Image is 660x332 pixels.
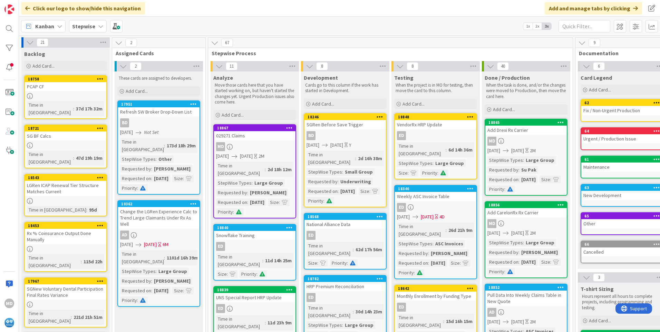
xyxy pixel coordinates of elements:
[214,225,295,231] div: 18840
[25,125,106,131] div: 18721
[485,137,567,146] div: MD
[304,113,387,207] a: 18246SGRen Before Save TriggerBD[DATE][DATE]YTime in [GEOGRAPHIC_DATA]:2d 16h 38mStepWise Types:S...
[317,259,318,267] span: :
[447,146,474,154] div: 6d 14h 36m
[397,169,408,177] div: Size
[304,120,386,129] div: SGRen Before Save Trigger
[73,105,74,113] span: :
[152,175,170,182] div: [DATE]
[338,187,339,195] span: :
[520,248,560,256] div: [PERSON_NAME]
[263,257,293,264] div: 11d 14h 25m
[487,239,523,246] div: StepWise Types
[28,126,106,131] div: 18721
[25,131,106,140] div: SG BF Calcs
[485,284,567,306] div: 18852Pull Data Into Weekly Claims Table in New Quote
[25,82,106,91] div: PCAP CF
[214,125,295,140] div: 18867029271 Claims
[214,142,295,151] div: MD
[504,268,505,275] span: :
[227,270,228,278] span: :
[394,113,477,179] a: 18848VendorRx HRP UpdateEDTime in [GEOGRAPHIC_DATA]:6d 14h 36mStepWise Types:Large GroupSize:Prio...
[304,214,386,220] div: 18568
[485,119,567,135] div: 18865Add Drexi Rx Carrier
[493,106,515,113] span: Add Card...
[163,241,168,248] div: 6M
[144,129,159,135] i: Not Set
[216,198,247,206] div: Requested on
[214,131,295,140] div: 029271 Claims
[25,125,106,140] div: 18721SG BF Calcs
[369,187,370,195] span: :
[120,267,156,275] div: StepWise Types
[28,279,106,284] div: 17967
[216,162,265,177] div: Time in [GEOGRAPHIC_DATA]
[152,165,192,173] div: [PERSON_NAME]
[25,175,106,181] div: 18543
[157,155,174,163] div: Other
[353,246,354,253] span: :
[248,189,288,196] div: [PERSON_NAME]
[74,105,104,113] div: 37d 17h 32m
[312,101,334,107] span: Add Card...
[32,63,55,69] span: Add Card...
[395,114,476,120] div: 18848
[308,214,386,219] div: 18568
[120,277,151,285] div: Requested by
[25,175,106,196] div: 18543LGRen ICAP Renewal Tier Structure Matches Current
[24,222,107,272] a: 18453Rx % Coinsurance Output Done ManuallyTime in [GEOGRAPHIC_DATA]:115d 22h
[397,203,406,212] div: ED
[487,258,518,266] div: Requested on
[347,259,348,267] span: :
[240,270,256,278] div: Priority
[434,159,466,167] div: Large Group
[395,203,476,212] div: ED
[24,75,107,119] a: 18758PCAP CFTime in [GEOGRAPHIC_DATA]:37d 17h 32m
[240,153,253,160] span: [DATE]
[157,267,189,275] div: Large Group
[183,175,184,182] span: :
[428,259,429,267] span: :
[520,176,537,183] div: [DATE]
[25,223,106,229] div: 18453
[304,214,386,229] div: 18568National Alliance Data
[394,185,477,279] a: 18340Weekly ASC Invoice TableED[DATE][DATE]4DTime in [GEOGRAPHIC_DATA]:26d 21h 9mStepWise Types:A...
[216,179,252,187] div: StepWise Types
[213,224,296,281] a: 18840Snowflake TrainingEDTime in [GEOGRAPHIC_DATA]:11d 14h 25mSize:Priority:
[395,192,476,201] div: Weekly ASC Invoice Table
[397,142,446,157] div: Time in [GEOGRAPHIC_DATA]
[307,151,355,166] div: Time in [GEOGRAPHIC_DATA]
[447,226,474,234] div: 26d 21h 9m
[213,124,296,218] a: 18867029271 ClaimsMD[DATE][DATE]2MTime in [GEOGRAPHIC_DATA]:2d 18h 12mStepWise Types:Large GroupR...
[437,169,438,177] span: :
[485,284,567,291] div: 18852
[397,131,406,140] div: ED
[485,219,567,228] div: MD
[520,258,537,266] div: [DATE]
[118,231,200,240] div: AD
[120,241,133,248] span: [DATE]
[530,230,536,237] div: 2M
[25,229,106,244] div: Rx % Coinsurance Output Done Manually
[164,142,165,149] span: :
[559,20,610,32] input: Quick Filter...
[589,87,611,93] span: Add Card...
[349,141,351,149] div: Y
[262,257,263,264] span: :
[487,176,518,183] div: Requested on
[279,198,280,206] span: :
[395,131,476,140] div: ED
[214,242,295,251] div: ED
[397,213,410,221] span: [DATE]
[520,166,538,174] div: Su Pak
[27,101,73,116] div: Time in [GEOGRAPHIC_DATA]
[395,114,476,129] div: 18848VendorRx HRP Update
[304,114,386,120] div: 18246
[433,240,434,247] span: :
[24,174,107,216] a: 18543LGRen ICAP Renewal Tier Structure Matches CurrentTime in [GEOGRAPHIC_DATA]:95d
[487,166,518,174] div: Requested by
[308,276,386,281] div: 18782
[151,165,152,173] span: :
[72,23,95,30] b: Stepwise
[395,186,476,192] div: 18340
